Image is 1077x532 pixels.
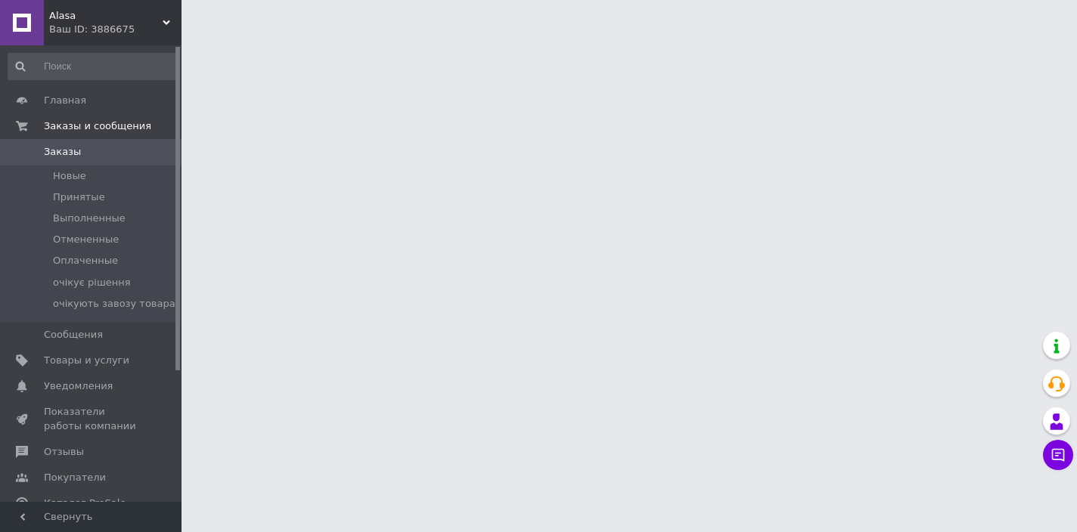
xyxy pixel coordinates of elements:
span: Принятые [53,190,105,204]
span: Сообщения [44,328,103,342]
span: Главная [44,94,86,107]
span: очікують завозу товара [53,297,175,311]
input: Поиск [8,53,178,80]
span: Каталог ProSale [44,496,126,510]
div: Ваш ID: 3886675 [49,23,182,36]
span: Оплаченные [53,254,118,268]
span: Заказы [44,145,81,159]
span: Покупатели [44,471,106,484]
span: Отмененные [53,233,119,246]
span: Выполненные [53,212,126,225]
span: Товары и услуги [44,354,129,367]
span: Новые [53,169,86,183]
button: Чат с покупателем [1043,440,1073,470]
span: Отзывы [44,445,84,459]
span: Заказы и сообщения [44,119,151,133]
span: Уведомления [44,379,113,393]
span: Alasa [49,9,163,23]
span: Показатели работы компании [44,405,140,432]
span: очікує рішення [53,276,131,289]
